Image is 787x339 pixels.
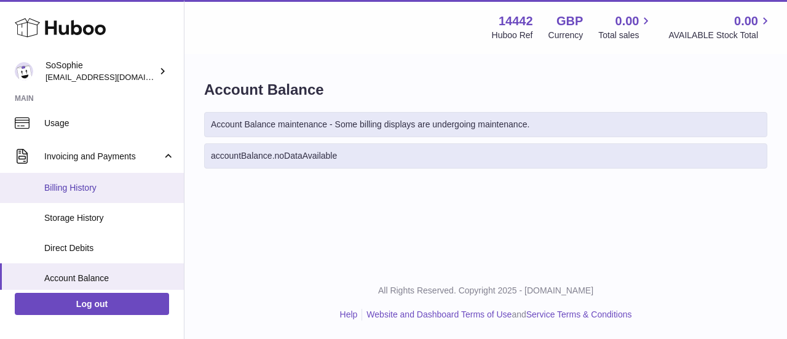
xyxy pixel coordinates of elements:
div: accountBalance.noDataAvailable [204,143,767,169]
span: Billing History [44,182,175,194]
span: Account Balance [44,273,175,284]
img: internalAdmin-14442@internal.huboo.com [15,62,33,81]
a: Help [340,309,358,319]
p: All Rights Reserved. Copyright 2025 - [DOMAIN_NAME] [194,285,777,297]
span: Direct Debits [44,242,175,254]
a: 0.00 Total sales [598,13,653,41]
div: Huboo Ref [492,30,533,41]
span: Total sales [598,30,653,41]
a: Service Terms & Conditions [526,309,632,319]
span: 0.00 [734,13,758,30]
li: and [362,309,631,321]
a: Log out [15,293,169,315]
span: [EMAIL_ADDRESS][DOMAIN_NAME] [45,72,181,82]
h1: Account Balance [204,80,767,100]
strong: 14442 [499,13,533,30]
a: 0.00 AVAILABLE Stock Total [668,13,772,41]
span: 0.00 [615,13,639,30]
span: Invoicing and Payments [44,151,162,162]
div: Currency [548,30,583,41]
span: Usage [44,118,175,129]
strong: GBP [556,13,583,30]
div: Account Balance maintenance - Some billing displays are undergoing maintenance. [204,112,767,137]
div: SoSophie [45,60,156,83]
a: Website and Dashboard Terms of Use [366,309,512,319]
span: AVAILABLE Stock Total [668,30,772,41]
span: Storage History [44,212,175,224]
